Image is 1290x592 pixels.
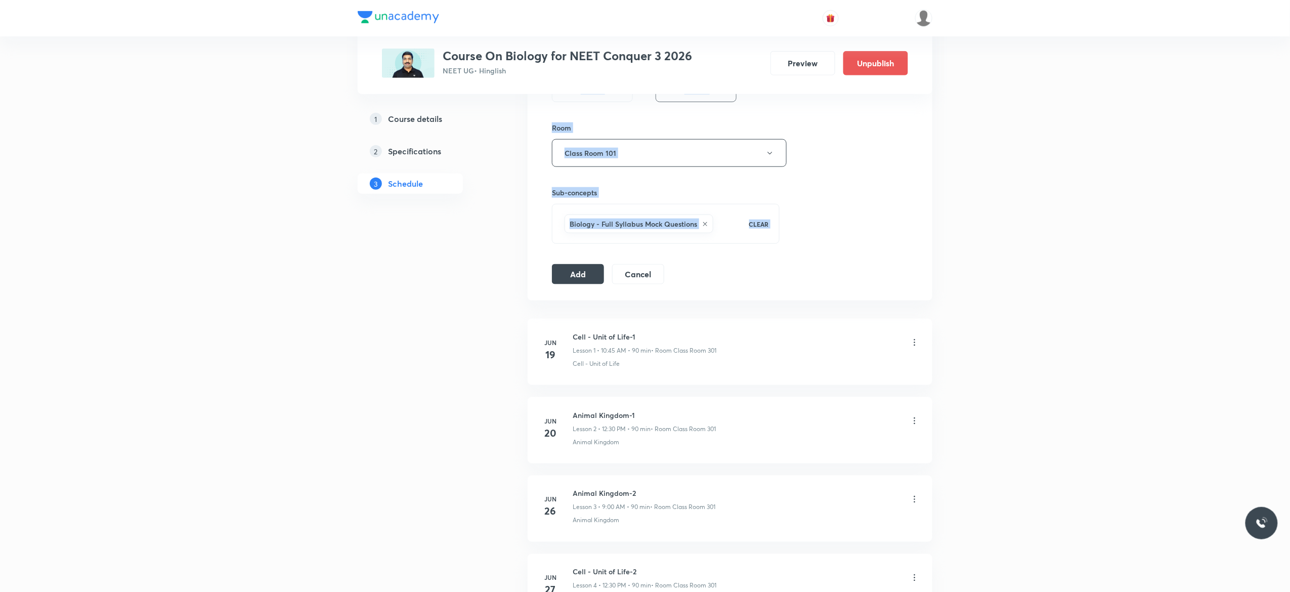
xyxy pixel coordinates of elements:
[388,113,442,125] h5: Course details
[651,581,716,590] p: • Room Class Room 301
[540,504,561,519] h4: 26
[573,503,650,512] p: Lesson 3 • 9:00 AM • 90 min
[573,581,651,590] p: Lesson 4 • 12:30 PM • 90 min
[540,416,561,426] h6: Jun
[650,503,715,512] p: • Room Class Room 301
[573,359,620,368] p: Cell - Unit of Life
[552,187,780,198] h6: Sub-concepts
[382,49,435,78] img: 312324D2-2531-4D71-9B3E-8DACF9D58B9D_plus.png
[573,331,716,342] h6: Cell - Unit of Life-1
[540,573,561,582] h6: Jun
[573,425,651,434] p: Lesson 2 • 12:30 PM • 90 min
[358,11,439,26] a: Company Logo
[573,516,619,525] p: Animal Kingdom
[651,346,716,355] p: • Room Class Room 301
[826,14,835,23] img: avatar
[573,410,716,420] h6: Animal Kingdom-1
[358,109,495,129] a: 1Course details
[823,10,839,26] button: avatar
[1256,517,1268,529] img: ttu
[552,139,787,167] button: Class Room 101
[573,567,716,577] h6: Cell - Unit of Life-2
[570,219,697,229] h6: Biology - Full Syllabus Mock Questions
[443,65,692,76] p: NEET UG • Hinglish
[915,10,932,27] img: Anuruddha Kumar
[843,51,908,75] button: Unpublish
[651,425,716,434] p: • Room Class Room 301
[573,346,651,355] p: Lesson 1 • 10:45 AM • 90 min
[370,145,382,157] p: 2
[749,220,769,229] p: CLEAR
[358,141,495,161] a: 2Specifications
[552,122,571,133] h6: Room
[358,11,439,23] img: Company Logo
[540,347,561,362] h4: 19
[540,426,561,441] h4: 20
[770,51,835,75] button: Preview
[612,264,664,284] button: Cancel
[540,495,561,504] h6: Jun
[573,438,619,447] p: Animal Kingdom
[370,178,382,190] p: 3
[573,488,715,499] h6: Animal Kingdom-2
[552,264,604,284] button: Add
[370,113,382,125] p: 1
[388,178,423,190] h5: Schedule
[388,145,441,157] h5: Specifications
[443,49,692,63] h3: Course On Biology for NEET Conquer 3 2026
[540,338,561,347] h6: Jun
